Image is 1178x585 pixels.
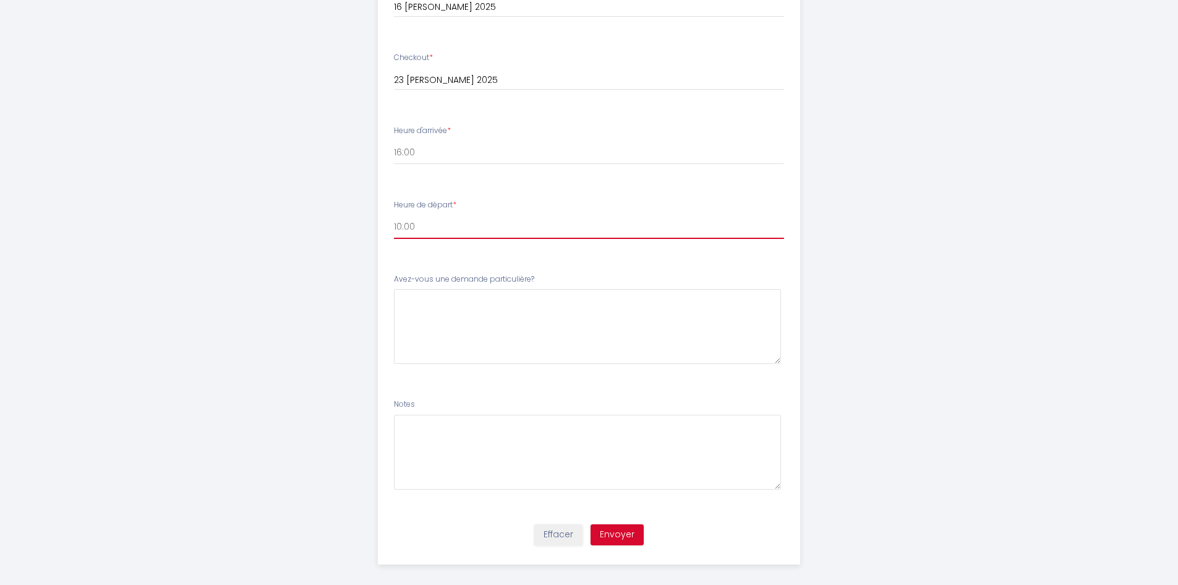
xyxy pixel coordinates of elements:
[394,125,451,137] label: Heure d'arrivée
[394,52,433,64] label: Checkout
[394,274,534,285] label: Avez-vous une demande particulière?
[534,524,583,545] button: Effacer
[591,524,644,545] button: Envoyer
[394,199,456,211] label: Heure de départ
[394,399,415,410] label: Notes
